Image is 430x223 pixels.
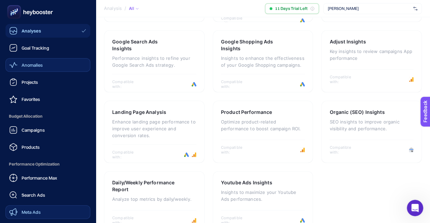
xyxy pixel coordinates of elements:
[22,96,40,102] span: Favorites
[5,41,90,55] a: Goal Tracking
[275,6,308,11] span: 11 Days Trial Left
[5,24,90,38] a: Analyses
[221,118,305,132] p: Optimize product-related performance to boost campaign ROI.
[5,123,90,137] a: Campaigns
[104,30,205,92] a: Google Search Ads InsightsPerformance insights to refine your Google Search Ads strategy.Compatib...
[104,6,122,11] span: Analysis
[5,58,90,72] a: Anomalies
[22,127,45,133] span: Campaigns
[221,189,305,202] p: Insights to maximize your Youtube Ads performances.
[213,30,313,92] a: Google Shopping Ads InsightsInsights to enhance the effectiveness of your Google Shopping campaig...
[213,101,313,163] a: Product PerformanceOptimize product-related performance to boost campaign ROI.Compatible with:
[5,92,90,106] a: Favorites
[112,179,175,193] h3: Daily/Weekly Performance Report
[5,171,90,185] a: Performance Max
[329,109,385,116] h3: Organic (SEO) Insights
[104,101,205,163] a: Landing Page AnalysisEnhance landing page performance to improve user experience and conversion r...
[22,209,41,215] span: Meta Ads
[221,145,252,155] span: Compatible with:
[221,179,272,186] h3: Youtube Ads Insights
[112,196,196,202] p: Analyze top metrics by daily/weekly.
[321,30,422,92] a: Adjust InsightsKey insights to review campaigns App performanceCompatible with:
[22,45,49,51] span: Goal Tracking
[5,205,90,219] a: Meta Ads
[22,192,45,198] span: Search Ads
[4,2,26,8] span: Feedback
[328,6,411,11] span: [PERSON_NAME]
[22,144,40,150] span: Products
[112,109,166,116] h3: Landing Page Analysis
[112,79,143,89] span: Compatible with:
[5,140,90,154] a: Products
[221,38,284,52] h3: Google Shopping Ads Insights
[5,157,90,171] span: Performance Optimization
[22,28,41,34] span: Analyses
[329,145,360,155] span: Compatible with:
[221,55,305,68] p: Insights to enhance the effectiveness of your Google Shopping campaigns.
[329,48,414,62] p: Key insights to review campaigns App performance
[112,118,196,139] p: Enhance landing page performance to improve user experience and conversion rates.
[112,55,196,68] p: Performance insights to refine your Google Search Ads strategy.
[221,16,252,25] span: Compatible with:
[221,109,272,116] h3: Product Performance
[5,109,90,123] span: Budget Allocation
[129,6,139,11] div: All
[407,200,423,216] iframe: Intercom live chat
[221,79,252,89] span: Compatible with:
[5,75,90,89] a: Projects
[5,188,90,202] a: Search Ads
[321,101,422,163] a: Organic (SEO) InsightsSEO insights to improve organic visibility and performance.Compatible with:
[329,118,414,132] p: SEO insights to improve organic visibility and performance.
[413,5,417,12] img: svg%3e
[112,150,143,159] span: Compatible with:
[125,5,126,11] span: /
[22,62,43,68] span: Anomalies
[22,175,57,181] span: Performance Max
[22,79,38,85] span: Projects
[112,38,175,52] h3: Google Search Ads Insights
[329,38,366,45] h3: Adjust Insights
[329,75,360,84] span: Compatible with:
